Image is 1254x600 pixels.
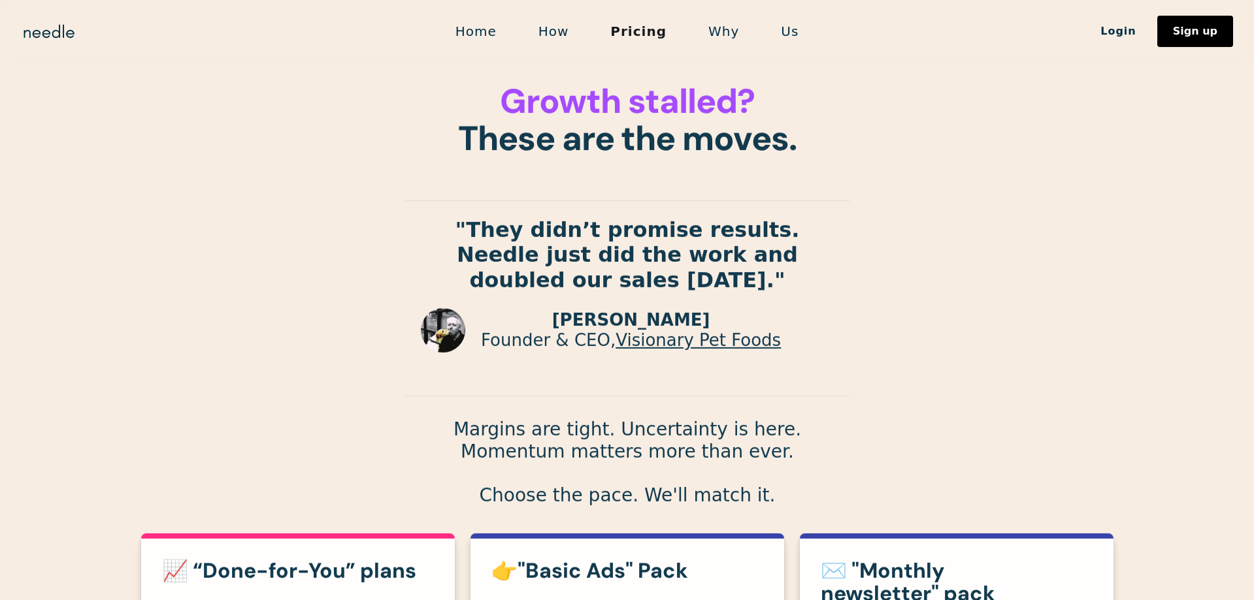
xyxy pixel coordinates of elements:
a: Sign up [1157,16,1233,47]
a: Login [1080,20,1157,42]
h3: 📈 “Done-for-You” plans [162,560,434,582]
p: [PERSON_NAME] [481,310,781,330]
a: Pricing [589,18,687,45]
a: How [518,18,590,45]
a: Visionary Pet Foods [616,330,781,350]
a: Us [760,18,819,45]
p: Founder & CEO, [481,330,781,351]
a: Why [687,18,760,45]
p: Margins are tight. Uncertainty is here. Momentum matters more than ever. Choose the pace. We'll m... [405,418,850,505]
span: Growth stalled? [500,79,754,123]
h1: These are the moves. [405,83,850,157]
strong: "They didn’t promise results. Needle just did the work and doubled our sales [DATE]." [455,217,799,292]
strong: 👉"Basic Ads" Pack [491,557,688,584]
div: Sign up [1173,26,1217,37]
a: Home [435,18,518,45]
